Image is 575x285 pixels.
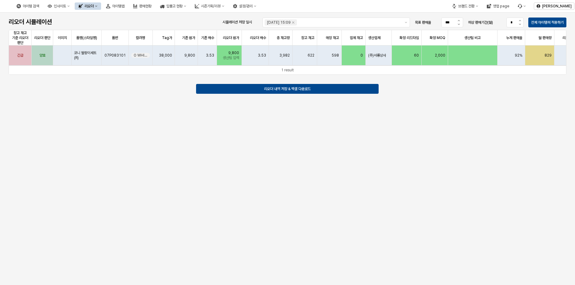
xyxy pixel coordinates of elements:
[54,4,66,8] div: 인사이트
[13,2,43,10] button: 아이템 검색
[129,2,155,10] button: 판매현황
[542,4,572,9] p: [PERSON_NAME]
[516,23,524,27] button: 예상 판매기간(월) 감소
[206,53,214,58] span: 3.53
[223,20,252,24] span: 시뮬레이션 저장 일시
[162,35,172,40] span: Tag가
[448,2,482,10] button: 브랜드 전환
[468,20,493,25] span: 예상 판매기간(월)
[493,4,509,8] div: 영업 page
[229,2,260,10] button: 설정/관리
[514,2,530,10] div: Menu item 6
[368,35,380,40] span: 생산업체
[136,35,145,40] span: 컬러명
[201,35,214,40] span: 기존 배수
[545,53,552,58] span: 829
[156,2,190,10] button: 입출고 현황
[74,50,99,60] span: 코니 딸랑이세트(R)
[9,65,566,74] div: Table toolbar
[464,35,481,40] span: 생산팀 비고
[159,53,172,58] span: 38,000
[301,35,314,40] span: 창고 재고
[455,23,463,27] button: 목표 판매율 감소
[239,4,253,8] div: 설정/관리
[264,86,311,91] p: 리오더 내역 저장 & 엑셀 다운로드
[350,35,363,40] span: 업체 재고
[515,53,522,58] span: 92%
[326,35,339,40] span: 매장 재고
[104,53,126,58] span: 07P083101
[139,4,152,8] div: 판매현황
[267,19,291,26] div: [DATE] 15:09
[85,4,94,8] div: 리오더
[112,35,118,40] span: 품번
[75,2,101,10] button: 리오더
[414,53,419,58] span: 60
[277,35,290,40] span: 총 재고량
[228,50,239,55] span: 9,800
[11,30,29,45] span: 창고 재고 기준 리오더 판단
[201,4,221,8] div: 시즌기획/리뷰
[516,18,524,23] button: 예상 판매기간(월) 증가
[528,18,566,27] button: 전체 아이템에 적용하기
[182,35,195,40] span: 기존 원가
[292,21,294,24] div: Remove 2025-09-22 15:09
[39,53,45,58] span: 양호
[435,53,445,58] span: 2,000
[166,4,183,8] div: 입출고 현황
[506,35,522,40] span: 누계 판매율
[34,35,50,40] span: 리오더 판단
[191,2,228,10] button: 시즌기획/리뷰
[308,53,314,58] span: 622
[223,55,239,60] span: 생산팀 입력
[415,20,431,25] span: 목표 판매율
[281,67,294,73] div: 1 result
[368,53,386,58] span: (주)서룡상사
[44,2,73,10] button: 인사이트
[538,35,552,40] span: 월 판매량
[102,2,128,10] button: 아이템맵
[9,17,52,26] p: 리오더 시뮬레이션
[23,4,39,8] div: 아이템 검색
[76,35,97,40] span: 품명(스타일명)
[360,53,363,58] span: 0
[196,84,379,94] button: 리오더 내역 저장 & 엑셀 다운로드
[455,18,463,23] button: 목표 판매율 증가
[223,35,239,40] span: 리오더 원가
[400,35,419,40] span: 확정 리드타임
[483,2,513,10] button: 영업 page
[458,4,475,8] div: 브랜드 전환
[17,53,23,58] span: 긴급
[279,53,290,58] span: 3,982
[332,53,339,58] span: 598
[531,20,564,25] p: 전체 아이템에 적용하기
[112,4,124,8] div: 아이템맵
[184,53,195,58] span: 9,800
[430,35,445,40] span: 확정 MOQ
[258,53,266,58] span: 3.53
[134,53,148,58] span: O WHITE
[534,2,574,10] button: [PERSON_NAME]
[58,35,67,40] span: 이미지
[250,35,266,40] span: 리오더 배수
[402,18,410,27] button: 제안 사항 표시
